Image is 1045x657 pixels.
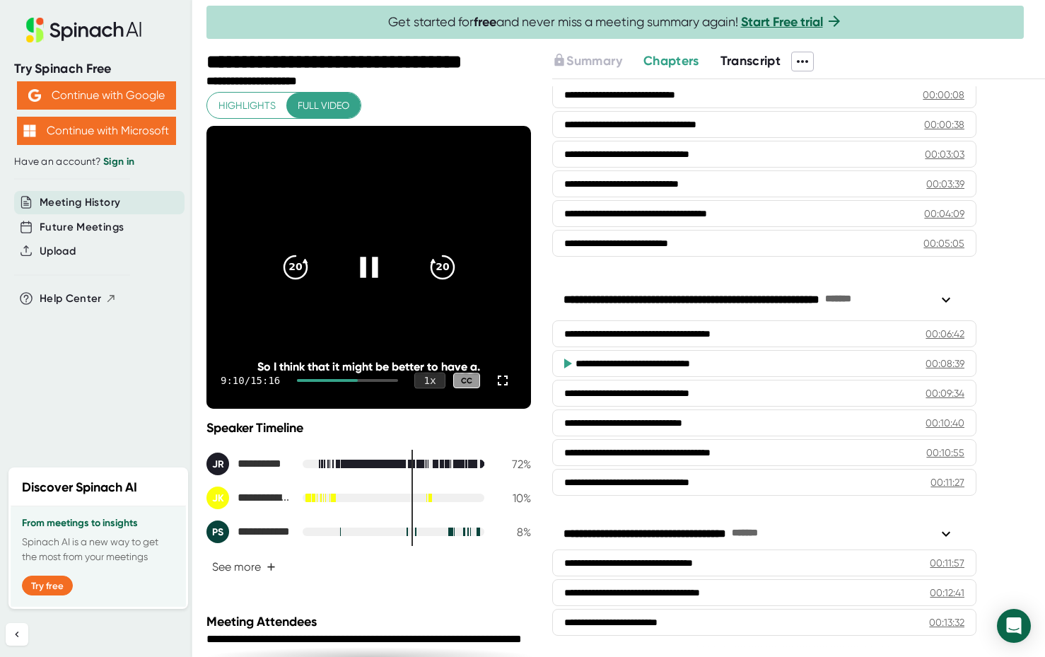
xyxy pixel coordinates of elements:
[643,53,699,69] span: Chapters
[17,81,176,110] button: Continue with Google
[997,609,1031,643] div: Open Intercom Messenger
[206,614,535,629] div: Meeting Attendees
[22,518,175,529] h3: From meetings to insights
[925,147,964,161] div: 00:03:03
[218,97,276,115] span: Highlights
[453,373,480,389] div: CC
[926,327,964,341] div: 00:06:42
[643,52,699,71] button: Chapters
[720,52,781,71] button: Transcript
[552,52,643,71] div: Upgrade to access
[926,416,964,430] div: 00:10:40
[22,576,73,595] button: Try free
[923,236,964,250] div: 00:05:05
[741,14,823,30] a: Start Free trial
[496,492,531,505] div: 10 %
[298,97,349,115] span: Full video
[206,521,291,543] div: Peyton Smith
[930,475,964,489] div: 00:11:27
[924,207,964,221] div: 00:04:09
[206,487,291,509] div: Jim Karabatsos
[40,291,102,307] span: Help Center
[930,586,964,600] div: 00:12:41
[221,375,280,386] div: 9:10 / 15:16
[40,219,124,236] button: Future Meetings
[40,243,76,260] button: Upload
[239,360,499,373] div: So I think that it might be better to have a.
[206,453,291,475] div: Jeff Reese
[206,420,531,436] div: Speaker Timeline
[17,117,176,145] button: Continue with Microsoft
[930,556,964,570] div: 00:11:57
[496,525,531,539] div: 8 %
[414,373,445,389] div: 1 x
[720,53,781,69] span: Transcript
[40,194,120,211] button: Meeting History
[22,478,137,497] h2: Discover Spinach AI
[206,554,281,579] button: See more+
[40,291,117,307] button: Help Center
[206,487,229,509] div: JK
[926,446,964,460] div: 00:10:55
[929,615,964,629] div: 00:13:32
[207,93,287,119] button: Highlights
[924,117,964,132] div: 00:00:38
[286,93,361,119] button: Full video
[496,458,531,471] div: 72 %
[267,562,276,573] span: +
[14,61,178,77] div: Try Spinach Free
[22,535,175,564] p: Spinach AI is a new way to get the most from your meetings
[206,521,229,543] div: PS
[552,52,621,71] button: Summary
[206,453,229,475] div: JR
[926,386,964,400] div: 00:09:34
[926,177,964,191] div: 00:03:39
[388,14,843,30] span: Get started for and never miss a meeting summary again!
[474,14,496,30] b: free
[14,156,178,168] div: Have an account?
[923,88,964,102] div: 00:00:08
[566,53,621,69] span: Summary
[926,356,964,371] div: 00:08:39
[103,156,134,168] a: Sign in
[28,89,41,102] img: Aehbyd4JwY73AAAAAElFTkSuQmCC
